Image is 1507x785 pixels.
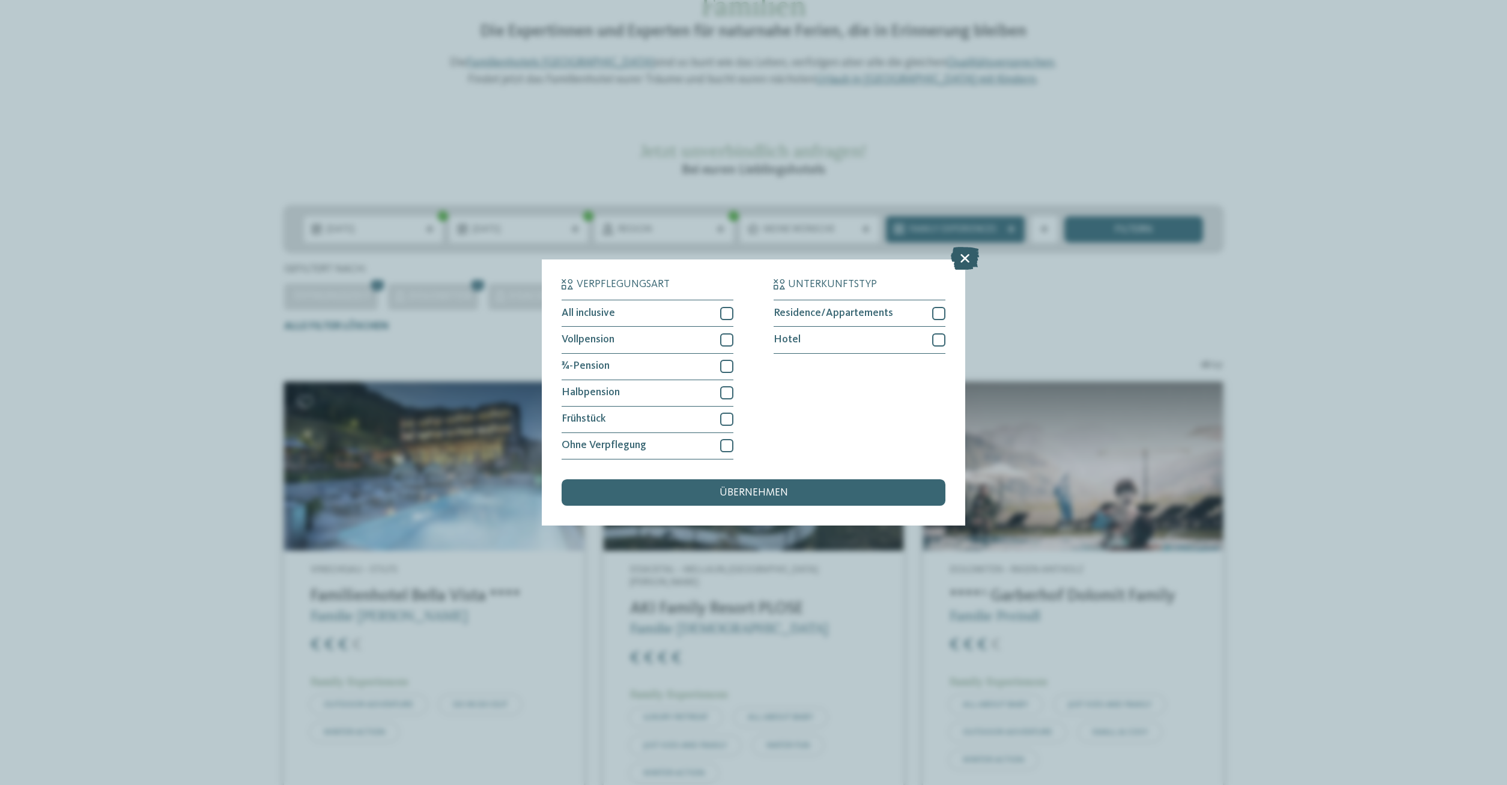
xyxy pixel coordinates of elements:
[562,308,615,319] span: All inclusive
[720,488,788,499] span: übernehmen
[562,335,614,345] span: Vollpension
[774,335,801,345] span: Hotel
[562,361,610,372] span: ¾-Pension
[577,279,670,290] span: Verpflegungsart
[562,387,620,398] span: Halbpension
[562,440,646,451] span: Ohne Verpflegung
[562,414,606,425] span: Frühstück
[788,279,877,290] span: Unterkunftstyp
[774,308,893,319] span: Residence/Appartements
